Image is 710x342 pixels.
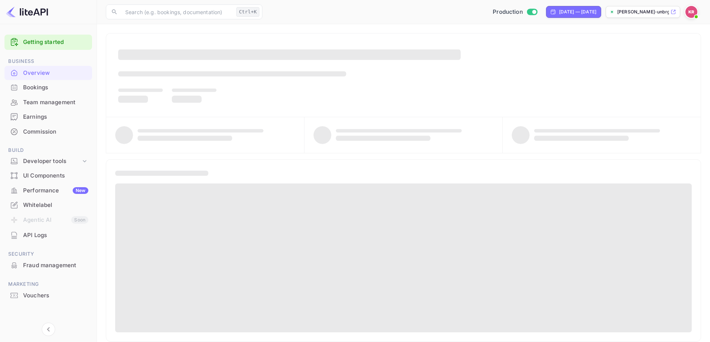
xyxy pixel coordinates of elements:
div: API Logs [4,228,92,243]
a: Vouchers [4,288,92,302]
div: Whitelabel [4,198,92,212]
span: Business [4,57,92,65]
div: Developer tools [23,157,81,166]
input: Search (e.g. bookings, documentation) [121,4,233,19]
span: Production [493,8,523,16]
button: Collapse navigation [42,323,55,336]
div: Team management [4,95,92,110]
div: [DATE] — [DATE] [559,9,596,15]
div: UI Components [23,172,88,180]
div: API Logs [23,231,88,240]
div: Performance [23,186,88,195]
div: Developer tools [4,155,92,168]
div: Click to change the date range period [546,6,601,18]
a: Bookings [4,80,92,94]
a: Team management [4,95,92,109]
span: Marketing [4,280,92,288]
div: Fraud management [23,261,88,270]
div: Overview [23,69,88,77]
div: Team management [23,98,88,107]
div: Vouchers [23,291,88,300]
div: New [73,187,88,194]
p: [PERSON_NAME]-unbrg.[PERSON_NAME]... [617,9,669,15]
img: Kobus Roux [685,6,697,18]
a: Fraud management [4,258,92,272]
div: Bookings [4,80,92,95]
div: Ctrl+K [236,7,259,17]
img: LiteAPI logo [6,6,48,18]
div: Fraud management [4,258,92,273]
span: Build [4,146,92,154]
a: API Logs [4,228,92,242]
div: Commission [23,128,88,136]
div: Earnings [23,113,88,121]
div: Switch to Sandbox mode [490,8,540,16]
a: Commission [4,125,92,138]
a: Overview [4,66,92,80]
div: Getting started [4,35,92,50]
span: Security [4,250,92,258]
div: Whitelabel [23,201,88,210]
a: PerformanceNew [4,183,92,197]
a: UI Components [4,169,92,182]
a: Whitelabel [4,198,92,212]
a: Getting started [23,38,88,47]
div: Bookings [23,83,88,92]
a: Earnings [4,110,92,124]
div: PerformanceNew [4,183,92,198]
